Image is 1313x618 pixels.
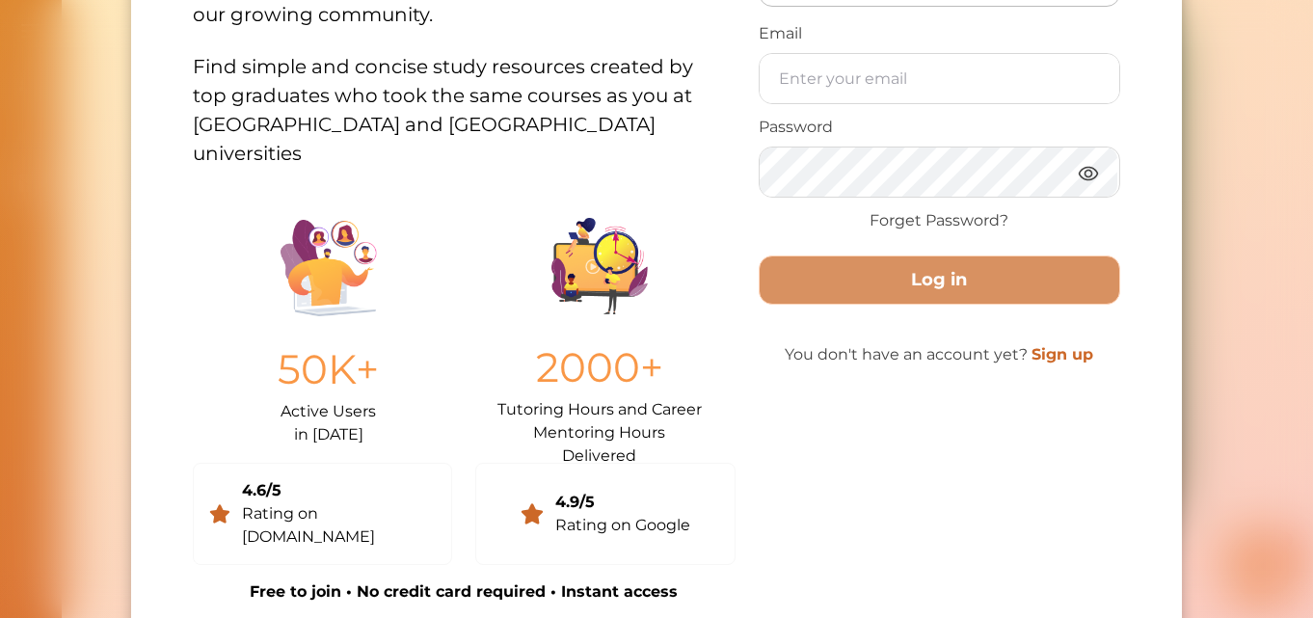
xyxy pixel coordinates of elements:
[242,502,436,549] div: Rating on [DOMAIN_NAME]
[193,29,736,168] p: Find simple and concise study resources created by top graduates who took the same courses as you...
[497,398,702,447] p: Tutoring Hours and Career Mentoring Hours Delivered
[242,479,436,502] div: 4.6/5
[536,337,663,398] p: 2000+
[281,400,376,446] p: Active Users in [DATE]
[759,116,1120,139] p: Password
[1077,161,1100,185] img: eye.3286bcf0.webp
[551,218,648,314] img: Group%201403.ccdcecb8.png
[475,463,735,565] a: 4.9/5Rating on Google
[427,1,442,16] i: 1
[759,343,1120,366] p: You don't have an account yet?
[278,339,379,400] p: 50K+
[759,22,1120,45] p: Email
[193,463,452,565] a: 4.6/5Rating on [DOMAIN_NAME]
[1032,345,1093,363] a: Sign up
[870,209,1008,232] a: Forget Password?
[193,580,736,604] p: Free to join • No credit card required • Instant access
[281,220,377,316] img: Illustration.25158f3c.png
[555,514,690,537] div: Rating on Google
[759,255,1120,305] button: Log in
[555,491,690,514] div: 4.9/5
[760,54,1119,103] input: Enter your email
